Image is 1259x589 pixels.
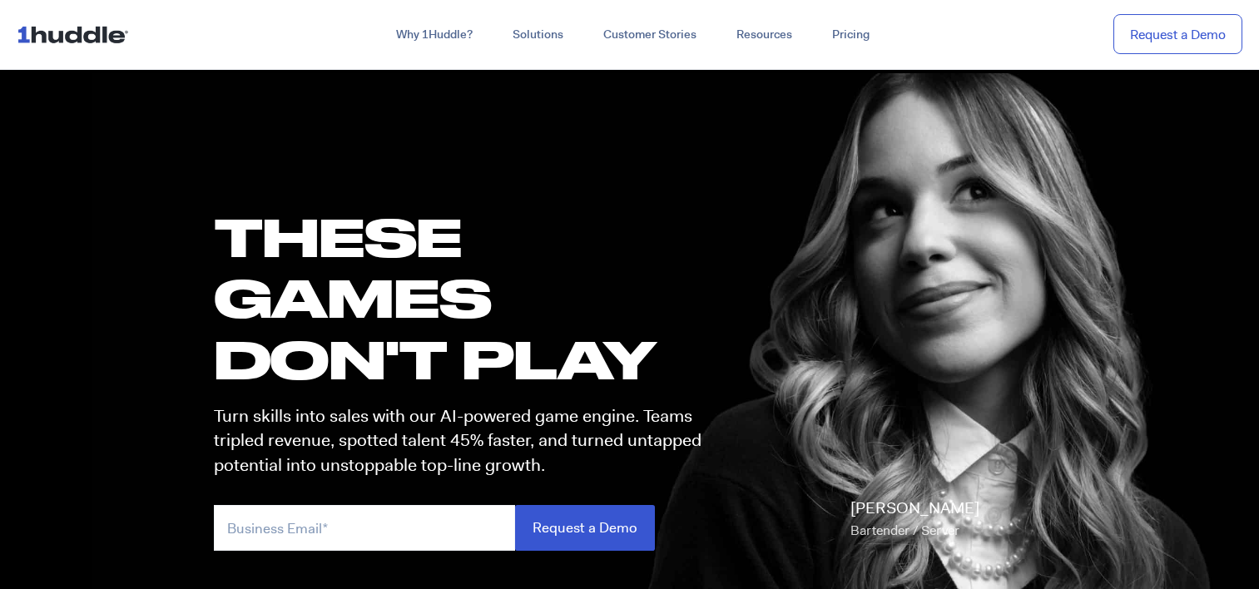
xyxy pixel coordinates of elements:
[850,497,979,543] p: [PERSON_NAME]
[583,20,716,50] a: Customer Stories
[716,20,812,50] a: Resources
[214,505,515,551] input: Business Email*
[1113,14,1242,55] a: Request a Demo
[214,206,716,389] h1: these GAMES DON'T PLAY
[493,20,583,50] a: Solutions
[812,20,890,50] a: Pricing
[17,18,136,50] img: ...
[376,20,493,50] a: Why 1Huddle?
[850,522,959,539] span: Bartender / Server
[515,505,655,551] input: Request a Demo
[214,404,716,478] p: Turn skills into sales with our AI-powered game engine. Teams tripled revenue, spotted talent 45%...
